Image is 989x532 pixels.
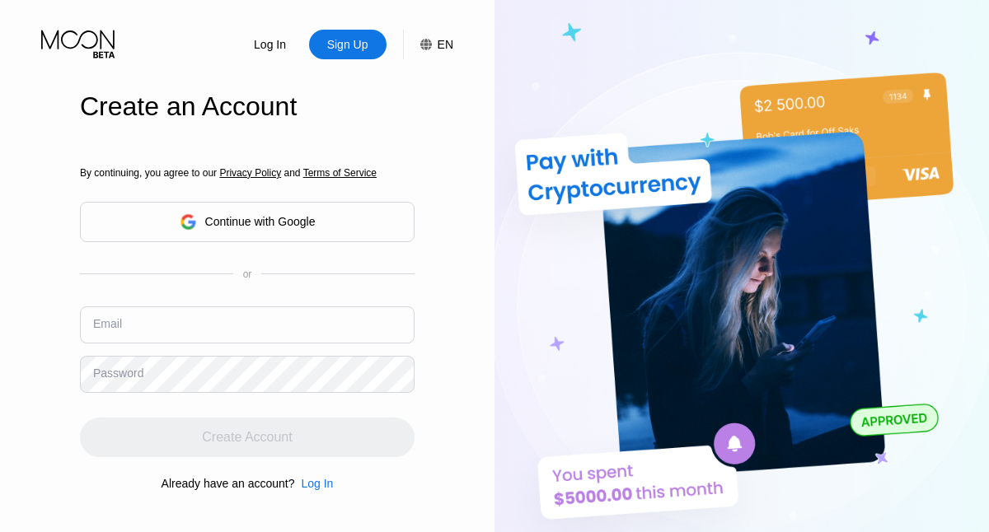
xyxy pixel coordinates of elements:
div: Password [93,366,143,380]
span: and [281,167,303,179]
div: Create an Account [80,91,415,122]
div: By continuing, you agree to our [80,167,415,179]
div: Continue with Google [80,202,415,242]
div: Sign Up [309,30,387,59]
div: Already have an account? [162,477,295,490]
div: or [243,268,252,280]
div: Log In [301,477,333,490]
span: Terms of Service [303,167,377,179]
div: Continue with Google [205,215,316,228]
div: Log In [294,477,333,490]
div: Log In [232,30,309,59]
div: Email [93,317,122,330]
div: EN [403,30,453,59]
div: Sign Up [326,36,370,53]
div: EN [438,38,453,51]
span: Privacy Policy [219,167,281,179]
div: Log In [252,36,288,53]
